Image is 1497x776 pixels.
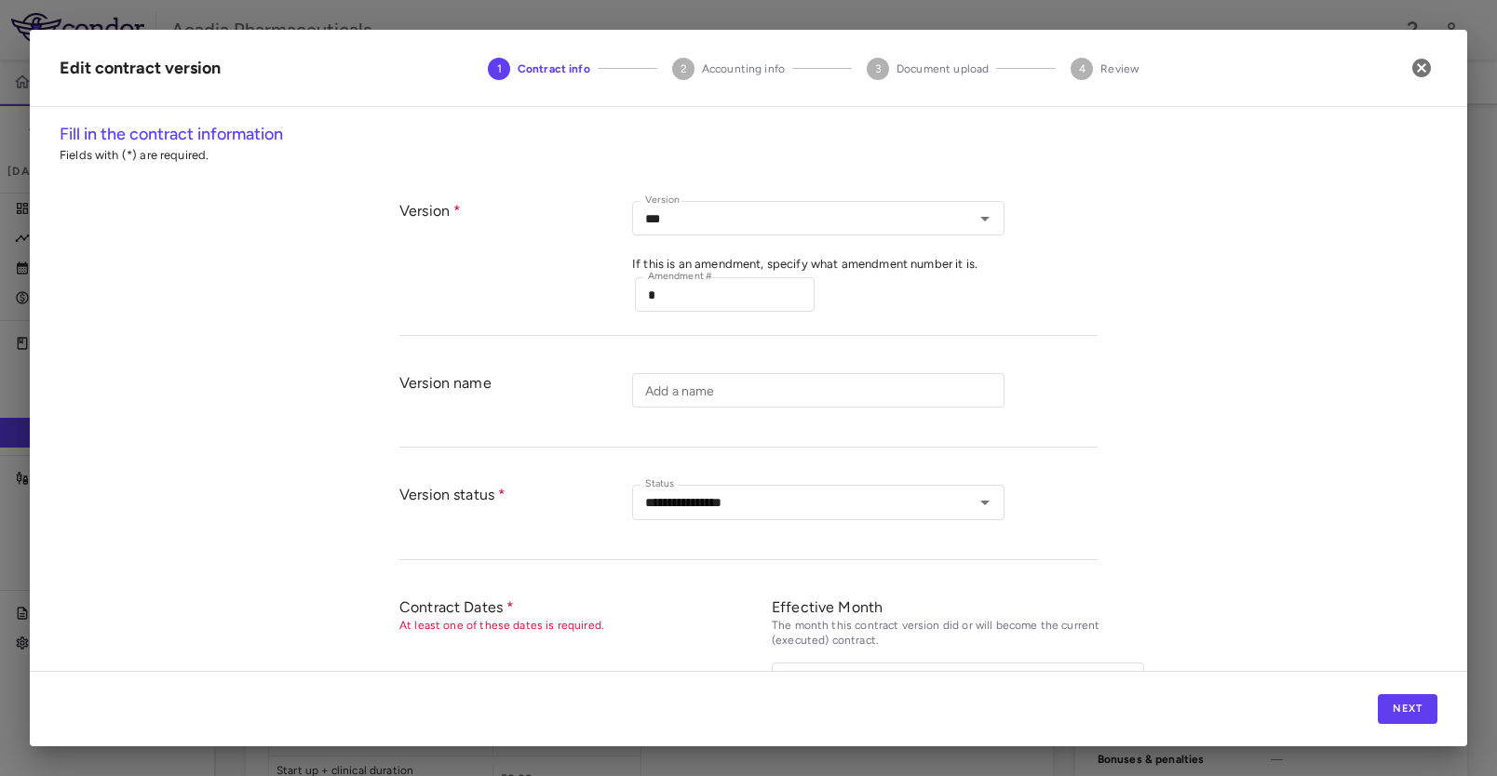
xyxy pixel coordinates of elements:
label: Status [645,476,674,492]
div: Effective Month [772,597,1144,617]
h6: Fill in the contract information [60,122,1437,147]
button: Open [972,206,998,232]
button: Next [1378,694,1437,724]
div: Version [399,201,632,316]
div: Version status [399,485,632,540]
label: Amendment # [648,269,712,285]
button: Open [972,489,998,515]
div: Version name [399,373,632,428]
label: Version [645,193,680,208]
text: 1 [496,62,501,75]
div: Contract Dates [399,597,772,617]
div: Edit contract version [60,56,221,81]
button: Contract info [473,35,605,102]
div: The month this contract version did or will become the current (executed) contract. [772,619,1144,649]
span: Contract info [518,60,590,77]
p: Fields with (*) are required. [60,147,1437,164]
p: If this is an amendment, specify what amendment number it is. [632,256,1098,273]
div: At least one of these dates is required. [399,619,772,634]
button: Choose date, selected date is Jul 30, 2025 [1105,668,1142,705]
